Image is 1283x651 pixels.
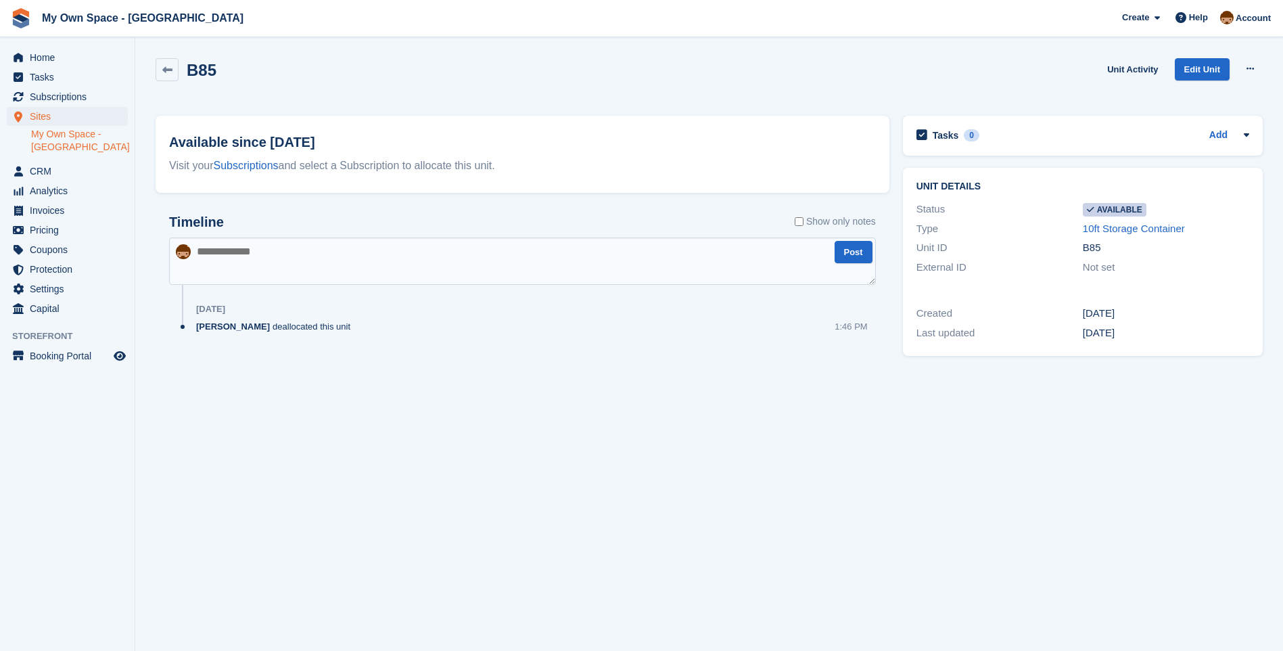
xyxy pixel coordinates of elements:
[916,306,1083,321] div: Created
[7,346,128,365] a: menu
[169,215,224,230] h2: Timeline
[7,162,128,181] a: menu
[916,260,1083,275] div: External ID
[1083,306,1249,321] div: [DATE]
[1220,11,1234,24] img: Paula Harris
[169,132,876,152] h2: Available since [DATE]
[795,215,803,229] input: Show only notes
[12,330,135,343] span: Storefront
[30,260,111,279] span: Protection
[1083,260,1249,275] div: Not set
[7,181,128,200] a: menu
[30,181,111,200] span: Analytics
[11,8,31,28] img: stora-icon-8386f47178a22dfd0bd8f6a31ec36ba5ce8667c1dd55bd0f319d3a0aa187defe.svg
[37,7,249,29] a: My Own Space - [GEOGRAPHIC_DATA]
[196,320,270,333] span: [PERSON_NAME]
[795,215,876,229] label: Show only notes
[916,240,1083,256] div: Unit ID
[196,304,225,315] div: [DATE]
[1083,223,1185,234] a: 10ft Storage Container
[30,221,111,240] span: Pricing
[964,129,979,141] div: 0
[112,348,128,364] a: Preview store
[7,240,128,259] a: menu
[1209,128,1228,143] a: Add
[7,279,128,298] a: menu
[7,68,128,87] a: menu
[1083,203,1146,217] span: Available
[30,162,111,181] span: CRM
[7,87,128,106] a: menu
[30,87,111,106] span: Subscriptions
[30,68,111,87] span: Tasks
[916,181,1249,192] h2: Unit details
[31,128,128,154] a: My Own Space - [GEOGRAPHIC_DATA]
[30,346,111,365] span: Booking Portal
[7,107,128,126] a: menu
[187,61,216,79] h2: B85
[30,48,111,67] span: Home
[214,160,279,171] a: Subscriptions
[1122,11,1149,24] span: Create
[30,299,111,318] span: Capital
[7,221,128,240] a: menu
[916,325,1083,341] div: Last updated
[169,158,876,174] div: Visit your and select a Subscription to allocate this unit.
[1236,12,1271,25] span: Account
[933,129,959,141] h2: Tasks
[916,202,1083,217] div: Status
[835,320,867,333] div: 1:46 PM
[7,299,128,318] a: menu
[30,279,111,298] span: Settings
[1189,11,1208,24] span: Help
[196,320,357,333] div: deallocated this unit
[1083,240,1249,256] div: B85
[835,241,872,263] button: Post
[1083,325,1249,341] div: [DATE]
[7,48,128,67] a: menu
[7,260,128,279] a: menu
[30,107,111,126] span: Sites
[916,221,1083,237] div: Type
[7,201,128,220] a: menu
[30,240,111,259] span: Coupons
[30,201,111,220] span: Invoices
[1102,58,1163,81] a: Unit Activity
[176,244,191,259] img: Paula Harris
[1175,58,1230,81] a: Edit Unit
